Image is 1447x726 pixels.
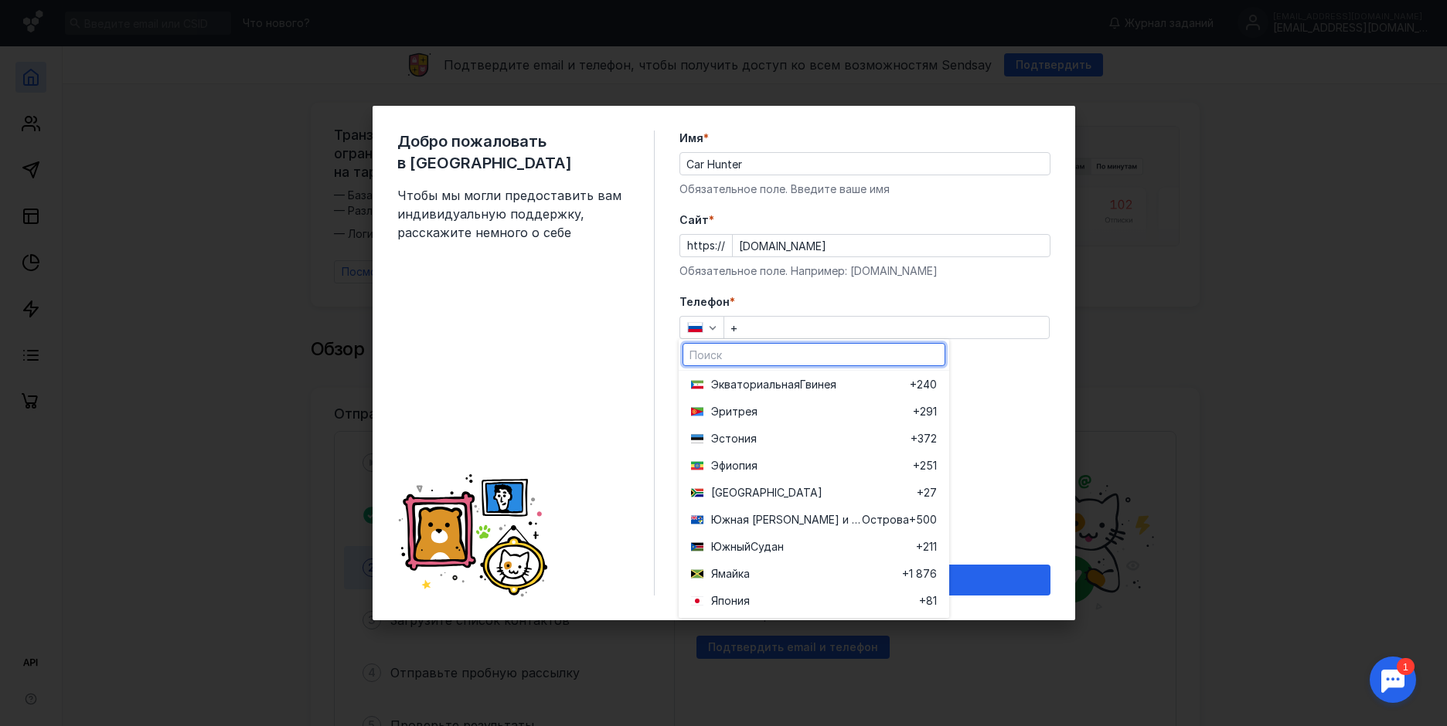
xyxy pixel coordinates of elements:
span: +240 [910,377,937,392]
button: Южная [PERSON_NAME] и [PERSON_NAME]Острова+500 [679,506,949,533]
span: +27 [917,485,937,500]
span: Гвинея [800,377,836,392]
span: +372 [911,431,937,446]
button: Япония+81 [679,587,949,614]
input: Поиск [683,344,945,365]
span: Яп [711,593,724,609]
span: ония [724,593,750,609]
button: Эфиопия+251 [679,452,949,479]
button: Ямайка+1 876 [679,560,949,587]
span: +500 [909,512,937,528]
span: +81 [919,593,937,609]
span: Добро пожаловать в [GEOGRAPHIC_DATA] [397,131,629,174]
span: пия [739,458,758,473]
span: Ям [711,566,726,582]
div: grid [679,371,949,618]
span: Телефон [679,294,730,310]
button: Эритрея+291 [679,398,949,425]
span: +251 [913,458,937,473]
span: Эфио [711,458,739,473]
span: Эсто [711,431,738,446]
span: Имя [679,131,703,146]
span: Чтобы мы могли предоставить вам индивидуальную поддержку, расскажите немного о себе [397,186,629,242]
button: ЭкваториальнаяГвинея+240 [679,371,949,398]
span: +211 [916,539,937,555]
span: айка [726,566,750,582]
button: [GEOGRAPHIC_DATA]+27 [679,479,949,506]
div: Обязательное поле. Введите ваше имя [679,181,1050,197]
span: +1 876 [902,566,937,582]
span: Эрит [711,404,738,419]
span: Экваториальная [711,377,800,392]
div: Обязательное поле. Например: [DOMAIN_NAME] [679,263,1050,279]
button: Эстония+372 [679,425,949,452]
span: Южный [711,539,751,555]
span: [GEOGRAPHIC_DATA] [711,485,822,500]
button: ЮжныйСудан+211 [679,533,949,560]
span: Cайт [679,212,709,228]
span: Судан [751,539,784,555]
span: Южная [PERSON_NAME] и [PERSON_NAME] [711,512,862,528]
div: 1 [35,9,53,26]
span: Острова [862,512,909,528]
span: рея [738,404,758,419]
span: +291 [913,404,937,419]
span: ния [738,431,757,446]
